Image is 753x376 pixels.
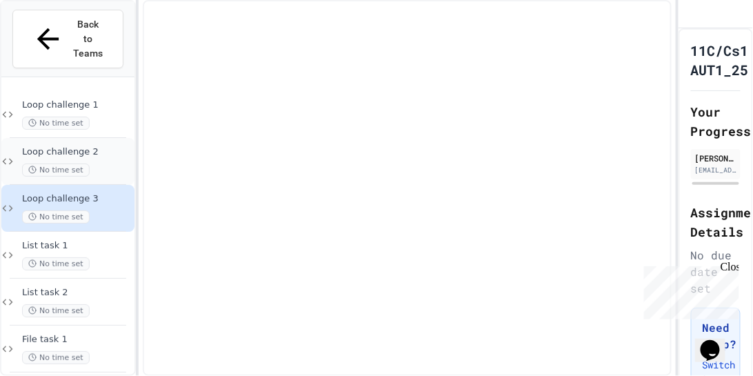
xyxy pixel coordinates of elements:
span: List task 1 [22,240,132,252]
span: No time set [22,351,90,364]
div: No due date set [691,247,741,297]
span: File task 1 [22,334,132,346]
span: Loop challenge 1 [22,99,132,111]
h2: Your Progress [691,102,741,141]
span: No time set [22,164,90,177]
span: Loop challenge 3 [22,193,132,205]
span: No time set [22,210,90,224]
span: No time set [22,257,90,270]
span: Loop challenge 2 [22,146,132,158]
div: [PERSON_NAME] [695,152,736,164]
h3: Need Help? [703,319,729,353]
iframe: chat widget [695,321,739,362]
div: Chat with us now!Close [6,6,95,88]
span: No time set [22,117,90,130]
div: [EMAIL_ADDRESS][PERSON_NAME][DOMAIN_NAME] [695,165,736,175]
h2: Assignment Details [691,203,741,241]
h1: 11C/Cs1 AUT1_25 [691,41,749,79]
span: No time set [22,304,90,317]
button: Back to Teams [12,10,123,68]
iframe: chat widget [639,261,739,319]
span: List task 2 [22,287,132,299]
span: Back to Teams [72,17,105,61]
